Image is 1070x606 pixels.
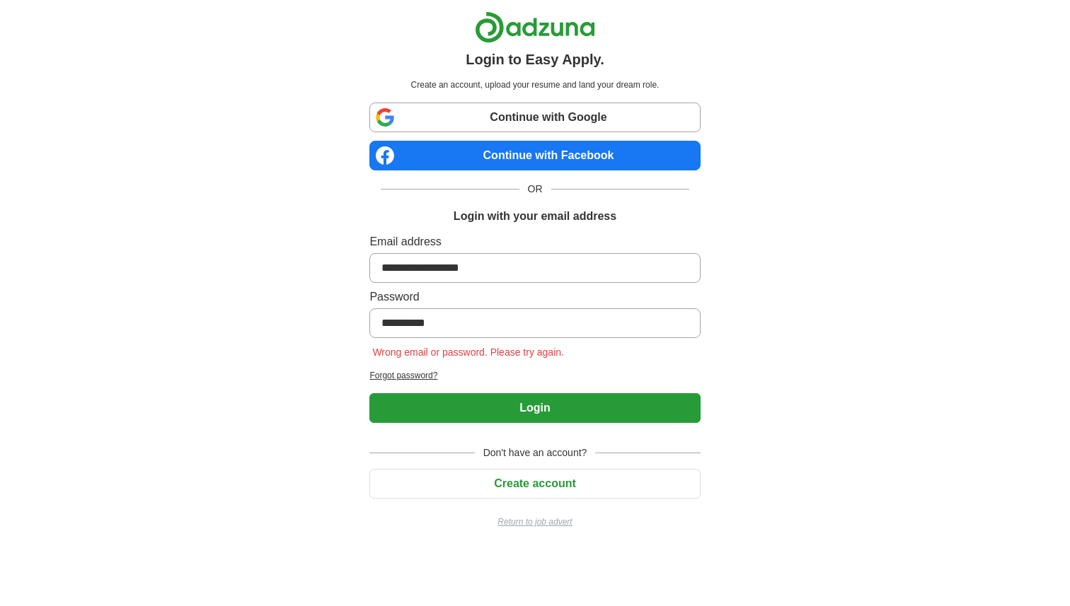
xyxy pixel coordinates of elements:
[369,141,700,170] a: Continue with Facebook
[369,477,700,489] a: Create account
[372,78,697,91] p: Create an account, upload your resume and land your dream role.
[466,49,604,70] h1: Login to Easy Apply.
[475,445,596,460] span: Don't have an account?
[369,103,700,132] a: Continue with Google
[454,208,616,225] h1: Login with your email address
[369,289,700,305] label: Password
[369,469,700,499] button: Create account
[369,346,567,358] span: Wrong email or password. Please try again.
[369,393,700,423] button: Login
[369,233,700,250] label: Email address
[519,182,551,197] span: OR
[369,515,700,528] a: Return to job advert
[475,11,595,43] img: Adzuna logo
[369,369,700,382] a: Forgot password?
